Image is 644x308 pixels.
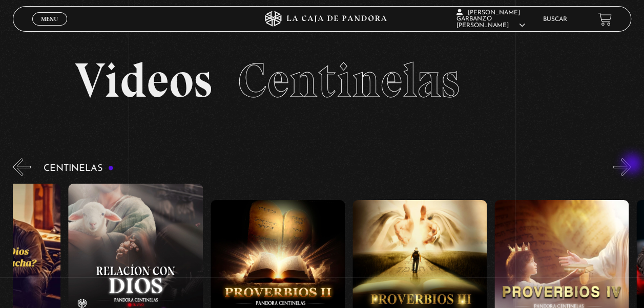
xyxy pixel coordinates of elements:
[543,16,567,23] a: Buscar
[44,164,114,173] h3: Centinelas
[613,158,631,176] button: Next
[41,16,58,22] span: Menu
[13,158,31,176] button: Previous
[456,10,525,29] span: [PERSON_NAME] Garbanzo [PERSON_NAME]
[38,25,62,32] span: Cerrar
[238,51,460,109] span: Centinelas
[598,12,612,26] a: View your shopping cart
[75,56,569,105] h2: Videos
